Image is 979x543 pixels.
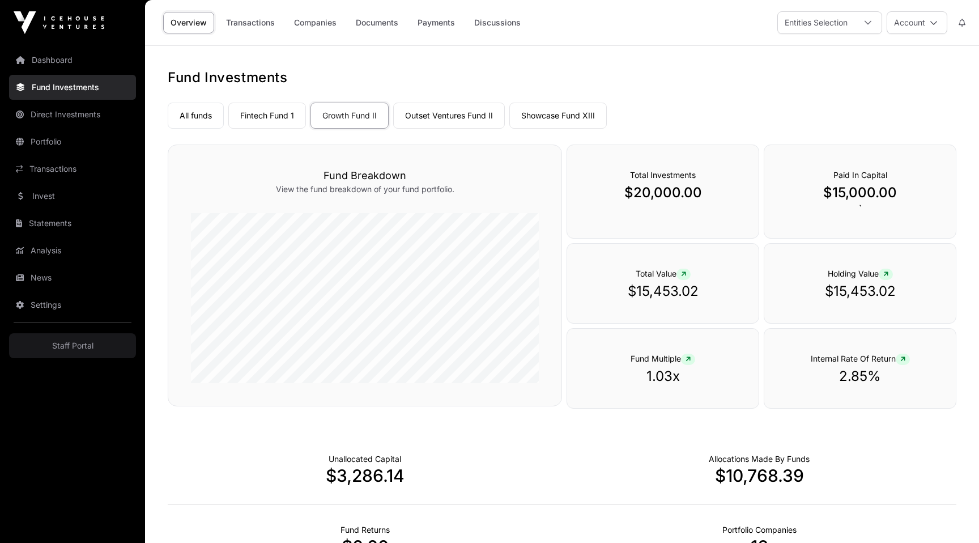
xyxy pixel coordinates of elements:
[9,211,136,236] a: Statements
[9,333,136,358] a: Staff Portal
[828,269,893,278] span: Holding Value
[9,156,136,181] a: Transactions
[590,282,736,300] p: $15,453.02
[219,12,282,33] a: Transactions
[9,129,136,154] a: Portfolio
[562,465,956,486] p: $10,768.39
[590,184,736,202] p: $20,000.00
[168,69,956,87] h1: Fund Investments
[631,354,695,363] span: Fund Multiple
[630,170,696,180] span: Total Investments
[787,282,933,300] p: $15,453.02
[168,103,224,129] a: All funds
[9,265,136,290] a: News
[9,184,136,209] a: Invest
[833,170,887,180] span: Paid In Capital
[787,367,933,385] p: 2.85%
[9,292,136,317] a: Settings
[636,269,691,278] span: Total Value
[168,465,562,486] p: $3,286.14
[329,453,401,465] p: Cash not yet allocated
[787,184,933,202] p: $15,000.00
[310,103,389,129] a: Growth Fund II
[410,12,462,33] a: Payments
[9,48,136,73] a: Dashboard
[764,145,956,239] div: `
[163,12,214,33] a: Overview
[811,354,910,363] span: Internal Rate Of Return
[9,102,136,127] a: Direct Investments
[778,12,854,33] div: Entities Selection
[340,524,390,536] p: Realised Returns from Funds
[509,103,607,129] a: Showcase Fund XIII
[9,75,136,100] a: Fund Investments
[722,524,797,536] p: Number of Companies Deployed Into
[191,184,539,195] p: View the fund breakdown of your fund portfolio.
[191,168,539,184] h3: Fund Breakdown
[887,11,947,34] button: Account
[287,12,344,33] a: Companies
[393,103,505,129] a: Outset Ventures Fund II
[228,103,306,129] a: Fintech Fund 1
[467,12,528,33] a: Discussions
[709,453,810,465] p: Capital Deployed Into Companies
[14,11,104,34] img: Icehouse Ventures Logo
[922,489,979,543] iframe: Chat Widget
[348,12,406,33] a: Documents
[9,238,136,263] a: Analysis
[590,367,736,385] p: 1.03x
